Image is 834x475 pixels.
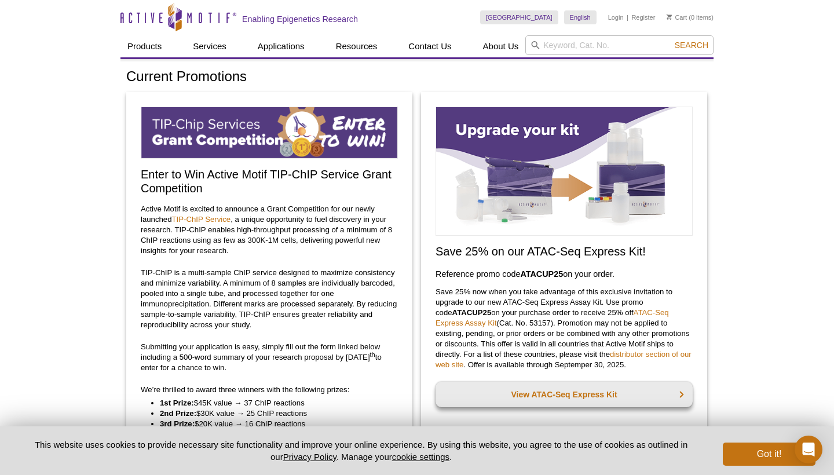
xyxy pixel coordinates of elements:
[436,287,693,370] p: Save 25% now when you take advantage of this exclusive invitation to upgrade to our new ATAC-Seq ...
[452,308,492,317] strong: ATACUP25
[141,268,398,330] p: TIP-ChIP is a multi-sample ChIP service designed to maximize consistency and minimize variability...
[242,14,358,24] h2: Enabling Epigenetics Research
[160,408,386,419] li: $30K value → 25 ChIP reactions
[141,342,398,373] p: Submitting your application is easy, simply fill out the form linked below including a 500-word s...
[160,398,386,408] li: $45K value → 37 ChIP reactions
[525,35,714,55] input: Keyword, Cat. No.
[723,443,815,466] button: Got it!
[401,35,458,57] a: Contact Us
[795,436,822,463] div: Open Intercom Messenger
[436,267,693,281] h3: Reference promo code on your order.
[436,244,693,258] h2: Save 25% on our ATAC-Seq Express Kit!
[120,35,169,57] a: Products
[283,452,336,462] a: Privacy Policy
[480,10,558,24] a: [GEOGRAPHIC_DATA]
[436,107,693,236] img: Save on ATAC-Seq Express Assay Kit
[667,10,714,24] li: (0 items)
[186,35,233,57] a: Services
[392,452,449,462] button: cookie settings
[329,35,385,57] a: Resources
[564,10,597,24] a: English
[627,10,628,24] li: |
[370,350,375,357] sup: th
[141,385,398,395] p: We’re thrilled to award three winners with the following prizes:
[160,419,386,429] li: $20K value → 16 ChIP reactions
[141,167,398,195] h2: Enter to Win Active Motif TIP-ChIP Service Grant Competition
[675,41,708,50] span: Search
[126,69,708,86] h1: Current Promotions
[141,107,398,159] img: TIP-ChIP Service Grant Competition
[667,14,672,20] img: Your Cart
[436,350,692,369] a: distributor section of our web site
[141,204,398,256] p: Active Motif is excited to announce a Grant Competition for our newly launched , a unique opportu...
[160,409,196,418] strong: 2nd Prize:
[436,382,693,407] a: View ATAC-Seq Express Kit
[160,419,195,428] strong: 3rd Prize:
[476,35,526,57] a: About Us
[251,35,312,57] a: Applications
[520,269,563,279] strong: ATACUP25
[608,13,624,21] a: Login
[160,399,194,407] strong: 1st Prize:
[631,13,655,21] a: Register
[19,439,704,463] p: This website uses cookies to provide necessary site functionality and improve your online experie...
[172,215,231,224] a: TIP-ChIP Service
[671,40,712,50] button: Search
[667,13,687,21] a: Cart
